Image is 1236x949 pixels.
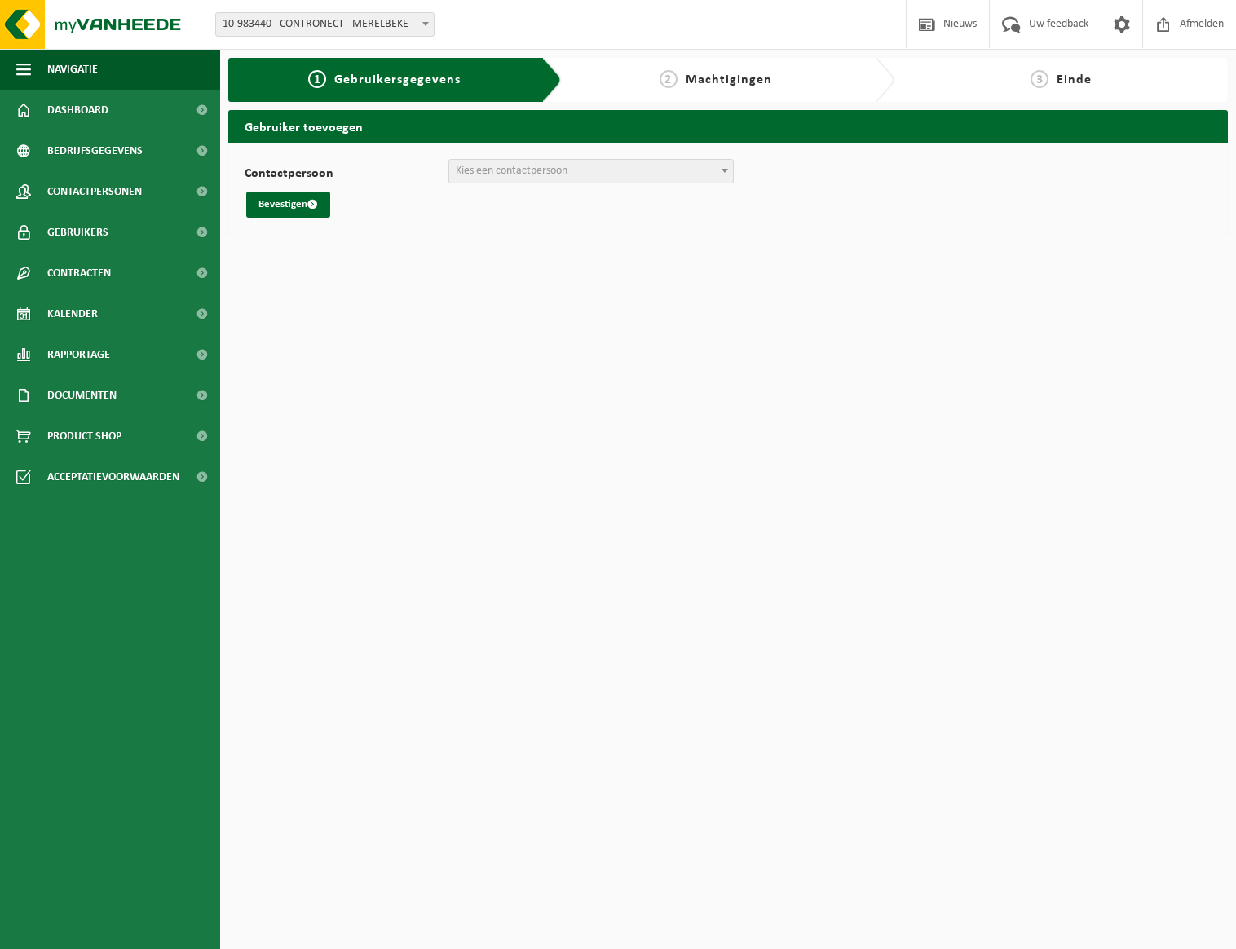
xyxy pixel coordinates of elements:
[216,13,434,36] span: 10-983440 - CONTRONECT - MERELBEKE
[334,73,461,86] span: Gebruikersgegevens
[228,110,1228,142] h2: Gebruiker toevoegen
[47,171,142,212] span: Contactpersonen
[47,130,143,171] span: Bedrijfsgegevens
[47,253,111,294] span: Contracten
[246,192,330,218] button: Bevestigen
[47,457,179,497] span: Acceptatievoorwaarden
[47,375,117,416] span: Documenten
[456,165,567,177] span: Kies een contactpersoon
[47,294,98,334] span: Kalender
[47,416,121,457] span: Product Shop
[686,73,772,86] span: Machtigingen
[1057,73,1092,86] span: Einde
[215,12,435,37] span: 10-983440 - CONTRONECT - MERELBEKE
[47,49,98,90] span: Navigatie
[308,70,326,88] span: 1
[47,334,110,375] span: Rapportage
[47,90,108,130] span: Dashboard
[660,70,678,88] span: 2
[245,167,448,183] label: Contactpersoon
[1031,70,1048,88] span: 3
[47,212,108,253] span: Gebruikers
